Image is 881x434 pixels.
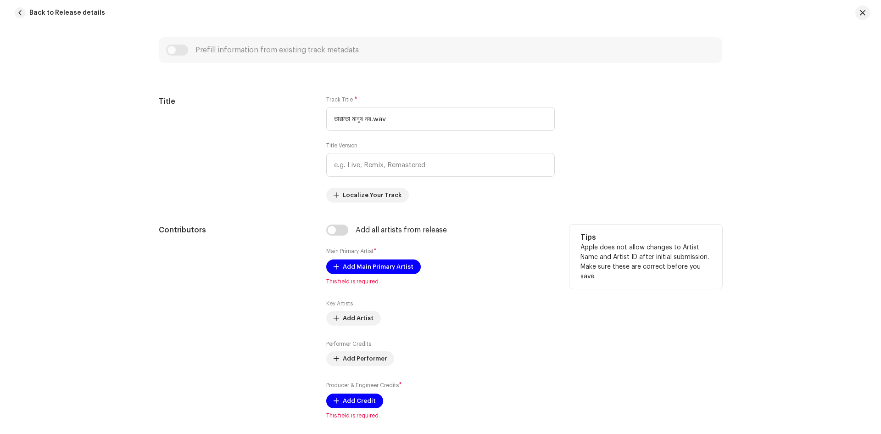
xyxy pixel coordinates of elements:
small: Main Primary Artist [326,248,374,254]
small: Producer & Engineer Credits [326,383,399,388]
button: Add Artist [326,311,381,326]
button: Add Main Primary Artist [326,259,421,274]
p: Apple does not allow changes to Artist Name and Artist ID after initial submission. Make sure the... [580,243,711,282]
span: Add Main Primary Artist [343,258,413,276]
h5: Contributors [159,225,312,236]
span: Add Credit [343,392,376,410]
span: This field is required. [326,278,555,285]
span: Add Artist [343,309,374,327]
span: Add Performer [343,349,387,368]
button: Add Performer [326,351,394,366]
button: Localize Your Track [326,188,409,203]
label: Key Artists [326,300,353,307]
div: Add all artists from release [356,226,447,234]
input: e.g. Live, Remix, Remastered [326,153,555,177]
input: Enter the name of the track [326,107,555,131]
label: Track Title [326,96,357,103]
span: This field is required. [326,412,555,419]
label: Performer Credits [326,340,371,348]
h5: Tips [580,232,711,243]
button: Add Credit [326,394,383,408]
span: Localize Your Track [343,186,401,204]
label: Title Version [326,142,357,149]
h5: Title [159,96,312,107]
